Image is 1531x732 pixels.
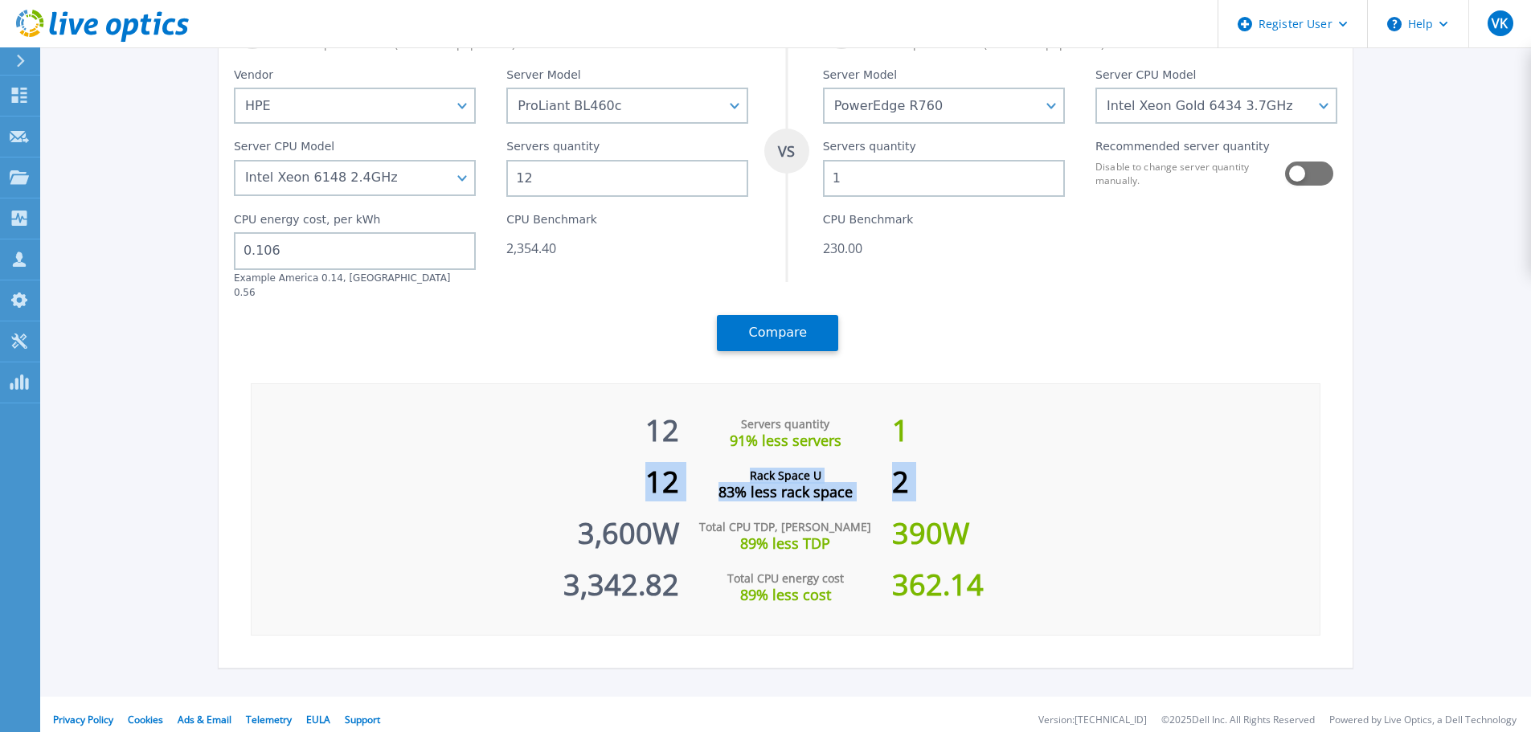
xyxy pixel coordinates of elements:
li: Version: [TECHNICAL_ID] [1038,715,1147,726]
div: 83% less rack space [679,484,893,500]
input: 0.00 [234,232,476,269]
span: VK [1492,17,1508,30]
div: 89% less cost [679,587,893,603]
div: 3,600 W [252,500,679,551]
div: 230.00 [823,240,1065,256]
div: Total CPU energy cost [679,570,893,587]
li: © 2025 Dell Inc. All Rights Reserved [1161,715,1315,726]
a: Cookies [128,713,163,726]
a: Ads & Email [178,713,231,726]
label: Server CPU Model [1095,68,1196,88]
button: Compare [717,315,838,351]
label: CPU Benchmark [506,213,597,232]
div: 2,354.40 [506,240,748,256]
label: Server CPU Model [234,140,334,159]
label: Servers quantity [506,140,600,159]
label: Example America 0.14, [GEOGRAPHIC_DATA] 0.56 [234,272,451,298]
div: 91% less servers [679,432,893,448]
label: Server Model [506,68,580,88]
div: Total CPU TDP, [PERSON_NAME] [679,519,893,535]
div: 2 [892,448,1320,500]
label: CPU Benchmark [823,213,914,232]
div: 1 [892,397,1320,448]
div: 390 W [892,500,1320,551]
div: 362.14 [892,551,1320,603]
div: 12 [252,448,679,500]
a: Support [345,713,380,726]
a: EULA [306,713,330,726]
label: Server Model [823,68,897,88]
tspan: VS [777,141,795,161]
div: 12 [252,397,679,448]
label: Recommended server quantity [1095,140,1270,159]
li: Powered by Live Optics, a Dell Technology [1329,715,1517,726]
a: Privacy Policy [53,713,113,726]
div: Servers quantity [679,416,893,432]
div: 89% less TDP [679,535,893,551]
label: Servers quantity [823,140,916,159]
div: Rack Space U [679,468,893,484]
label: Disable to change server quantity manually. [1095,160,1275,187]
label: CPU energy cost, per kWh [234,213,381,232]
label: Vendor [234,68,273,88]
a: Telemetry [246,713,292,726]
div: 3,342.82 [252,551,679,603]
